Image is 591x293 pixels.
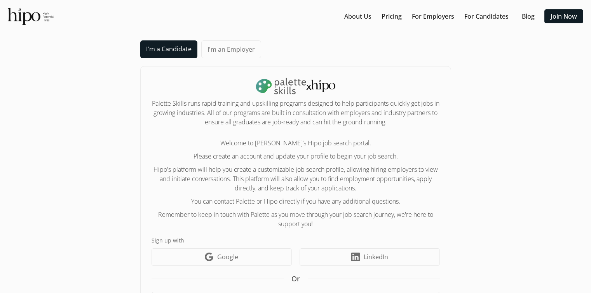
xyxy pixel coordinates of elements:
[464,12,509,21] a: For Candidates
[152,165,440,193] p: Hipo's platform will help you create a customizable job search profile, allowing hiring employers...
[412,12,454,21] a: For Employers
[382,12,402,21] a: Pricing
[461,9,512,23] button: For Candidates
[152,248,292,266] a: Google
[551,12,577,21] a: Join Now
[201,40,261,58] a: I'm an Employer
[152,138,440,148] p: Welcome to [PERSON_NAME]’s Hipo job search portal.
[516,9,540,23] button: Blog
[341,9,375,23] button: About Us
[311,80,335,92] img: svg+xml,%3c
[140,40,197,58] a: I'm a Candidate
[152,197,440,206] p: You can contact Palette or Hipo directly if you have any additional questions.
[256,77,306,95] img: palette-logo-DLm18L25.png
[152,77,440,95] h1: x
[217,252,238,262] span: Google
[409,9,457,23] button: For Employers
[152,210,440,228] p: Remember to keep in touch with Palette as you move through your job search journey, we're here to...
[152,152,440,161] p: Please create an account and update your profile to begin your job search.
[291,274,300,284] span: Or
[152,99,440,127] h2: Palette Skills runs rapid training and upskilling programs designed to help participants quickly ...
[544,9,583,23] button: Join Now
[8,8,54,25] img: official-logo
[378,9,405,23] button: Pricing
[300,248,440,266] a: LinkedIn
[344,12,371,21] a: About Us
[522,12,535,21] a: Blog
[152,236,440,244] label: Sign up with
[364,252,388,262] span: LinkedIn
